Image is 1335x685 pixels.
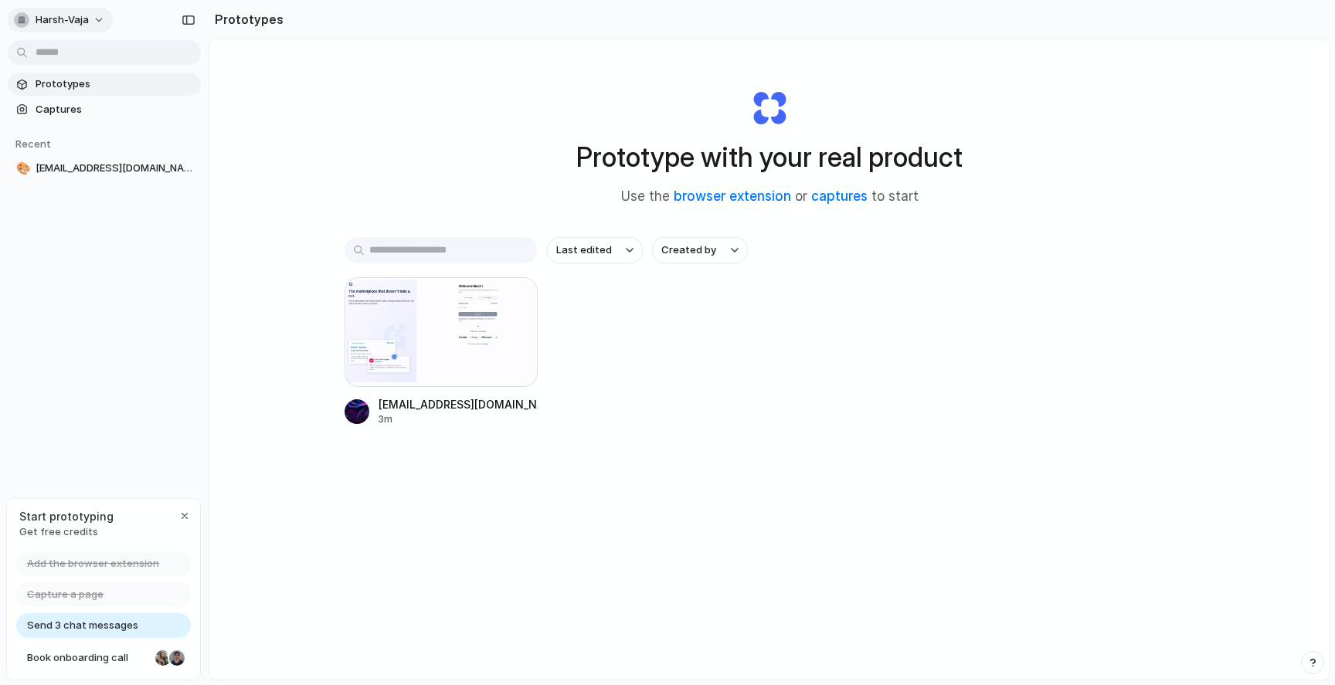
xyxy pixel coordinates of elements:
a: 🎨[EMAIL_ADDRESS][DOMAIN_NAME] [8,157,201,180]
a: Book onboarding call [16,646,191,670]
button: Last edited [547,237,643,263]
div: 3m [379,412,538,426]
span: [EMAIL_ADDRESS][DOMAIN_NAME] [36,161,195,176]
h2: Prototypes [209,10,284,29]
span: Prototypes [36,76,195,92]
a: harshrajvaja@gmail.com[EMAIL_ADDRESS][DOMAIN_NAME]3m [345,277,538,426]
h1: Prototype with your real product [576,137,963,178]
span: Capture a page [27,587,104,602]
button: harsh-vaja [8,8,113,32]
button: Created by [652,237,748,263]
span: Start prototyping [19,508,114,524]
a: Prototypes [8,73,201,96]
span: Get free credits [19,524,114,540]
span: Send 3 chat messages [27,618,138,633]
a: browser extension [674,188,791,204]
a: Captures [8,98,201,121]
span: harsh-vaja [36,12,89,28]
div: 🎨 [16,160,27,178]
span: Add the browser extension [27,556,159,571]
span: Last edited [556,242,612,258]
a: captures [811,188,868,204]
span: Book onboarding call [27,650,149,666]
span: Created by [661,242,716,258]
div: [EMAIL_ADDRESS][DOMAIN_NAME] [379,396,538,412]
span: Use the or to start [621,187,919,207]
button: 🎨 [14,161,29,176]
div: Nicole Kubica [154,649,172,667]
span: Captures [36,102,195,117]
div: Christian Iacullo [168,649,186,667]
span: Recent [15,137,51,150]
